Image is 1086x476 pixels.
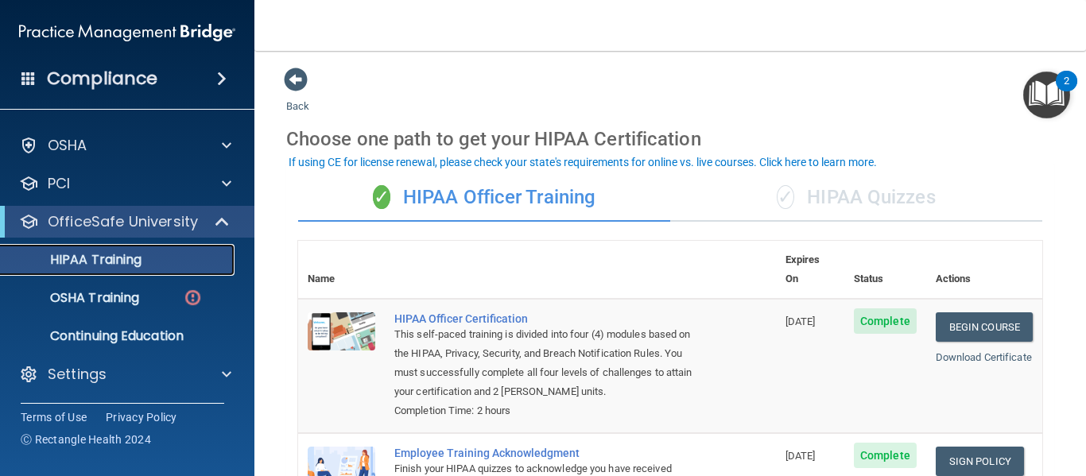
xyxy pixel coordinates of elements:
div: Choose one path to get your HIPAA Certification [286,116,1054,162]
img: PMB logo [19,17,235,48]
span: [DATE] [785,450,816,462]
a: Begin Course [936,312,1033,342]
th: Name [298,241,385,299]
button: Open Resource Center, 2 new notifications [1023,72,1070,118]
th: Expires On [776,241,844,299]
a: Privacy Policy [106,409,177,425]
span: [DATE] [785,315,816,327]
span: ✓ [777,185,794,209]
a: HIPAA Officer Certification [394,312,696,325]
span: Complete [854,443,917,468]
div: If using CE for license renewal, please check your state's requirements for online vs. live cours... [289,157,877,168]
p: PCI [48,174,70,193]
p: Settings [48,365,107,384]
h4: Compliance [47,68,157,90]
a: Back [286,81,309,112]
a: Download Certificate [936,351,1032,363]
div: HIPAA Officer Training [298,174,670,222]
img: danger-circle.6113f641.png [183,288,203,308]
a: OSHA [19,136,231,155]
span: ✓ [373,185,390,209]
a: Terms of Use [21,409,87,425]
div: 2 [1064,81,1069,102]
p: OSHA Training [10,290,139,306]
p: HIPAA Training [10,252,142,268]
div: This self-paced training is divided into four (4) modules based on the HIPAA, Privacy, Security, ... [394,325,696,401]
span: Ⓒ Rectangle Health 2024 [21,431,151,447]
span: Complete [854,308,917,334]
a: OfficeSafe University [19,212,231,231]
div: Employee Training Acknowledgment [394,447,696,459]
th: Actions [926,241,1042,299]
a: Settings [19,365,231,384]
a: PCI [19,174,231,193]
button: If using CE for license renewal, please check your state's requirements for online vs. live cours... [286,154,879,170]
th: Status [844,241,926,299]
a: Sign Policy [936,447,1024,476]
p: OfficeSafe University [48,212,198,231]
p: OSHA [48,136,87,155]
div: Completion Time: 2 hours [394,401,696,420]
div: HIPAA Quizzes [670,174,1042,222]
p: Continuing Education [10,328,227,344]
